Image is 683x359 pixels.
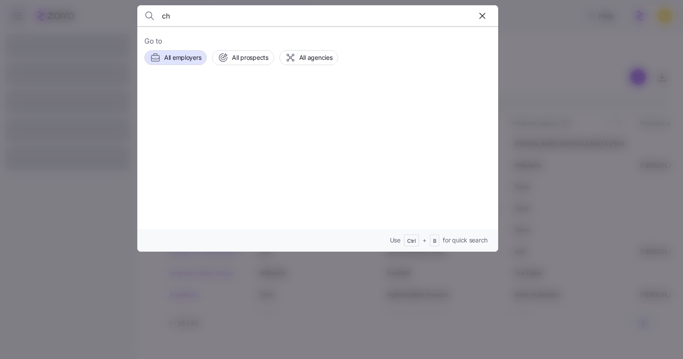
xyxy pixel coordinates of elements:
[279,50,338,65] button: All agencies
[299,53,333,62] span: All agencies
[232,53,268,62] span: All prospects
[422,236,426,245] span: +
[390,236,400,245] span: Use
[144,36,491,47] span: Go to
[212,50,274,65] button: All prospects
[164,53,201,62] span: All employers
[144,50,207,65] button: All employers
[443,236,488,245] span: for quick search
[433,238,437,245] span: B
[407,238,416,245] span: Ctrl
